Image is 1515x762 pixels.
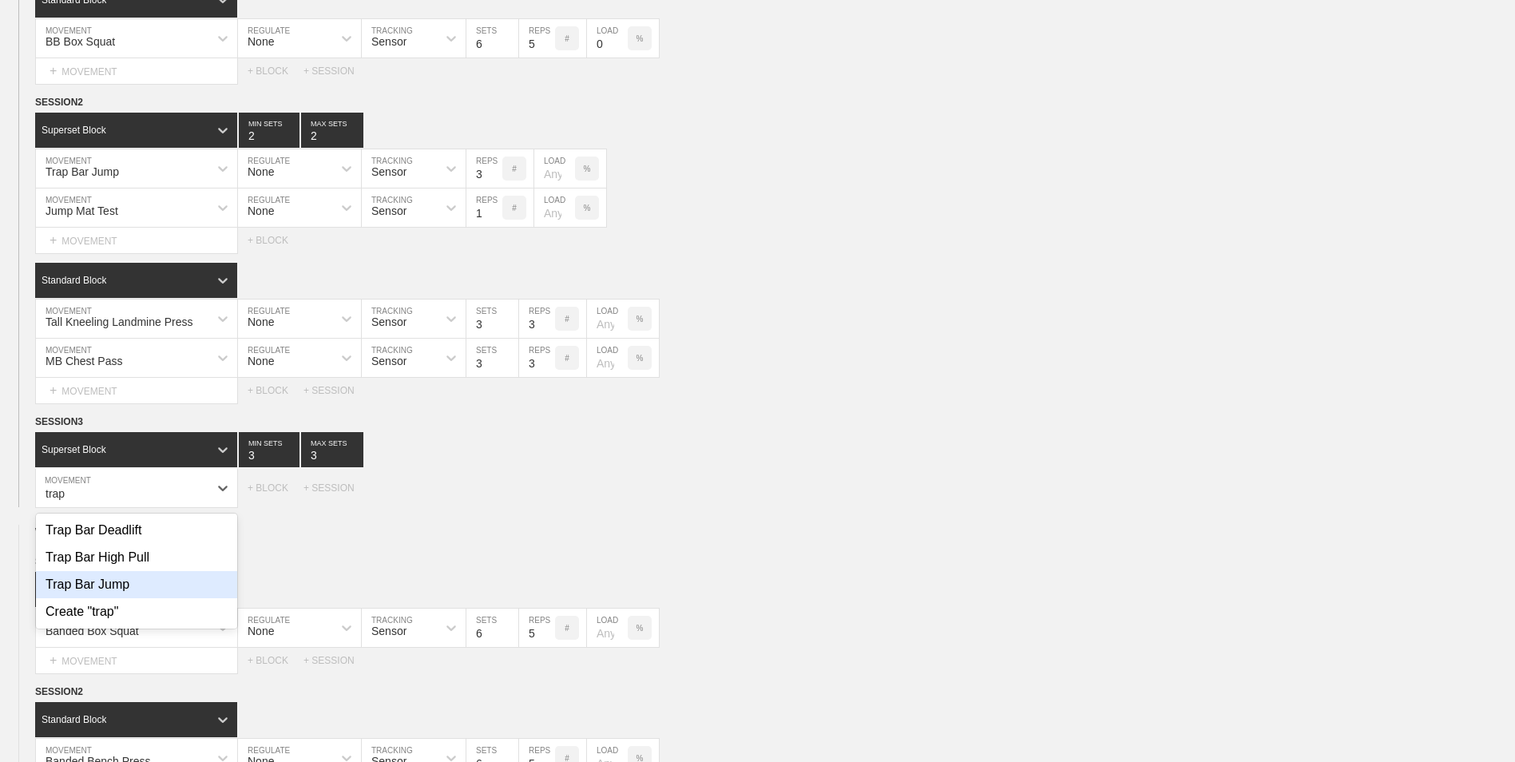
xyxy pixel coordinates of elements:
[248,482,303,494] div: + BLOCK
[371,355,407,367] div: Sensor
[50,64,57,77] span: +
[36,517,237,544] div: Trap Bar Deadlift
[637,34,644,43] p: %
[512,204,517,212] p: #
[35,58,238,85] div: MOVEMENT
[584,165,591,173] p: %
[303,482,367,494] div: + SESSION
[50,653,57,667] span: +
[35,556,83,567] span: SESSION 1
[46,625,139,637] div: Banded Box Squat
[35,525,97,542] span: WEEK 2
[637,354,644,363] p: %
[36,544,237,571] div: Trap Bar High Pull
[371,204,407,217] div: Sensor
[637,624,644,633] p: %
[46,165,119,178] div: Trap Bar Jump
[248,316,274,328] div: None
[534,189,575,227] input: Any
[50,383,57,397] span: +
[303,655,367,666] div: + SESSION
[36,571,237,598] div: Trap Bar Jump
[248,625,274,637] div: None
[248,355,274,367] div: None
[248,235,303,246] div: + BLOCK
[587,300,628,338] input: Any
[35,648,238,674] div: MOVEMENT
[35,686,83,697] span: SESSION 2
[301,432,363,467] input: None
[42,714,106,725] div: Standard Block
[371,165,407,178] div: Sensor
[42,444,106,455] div: Superset Block
[46,316,192,328] div: Tall Kneeling Landmine Press
[42,125,106,136] div: Superset Block
[248,385,303,396] div: + BLOCK
[1435,685,1515,762] iframe: Chat Widget
[587,609,628,647] input: Any
[565,315,569,323] p: #
[248,204,274,217] div: None
[46,204,118,217] div: Jump Mat Test
[371,316,407,328] div: Sensor
[301,113,363,148] input: None
[248,65,303,77] div: + BLOCK
[42,275,106,286] div: Standard Block
[584,204,591,212] p: %
[587,339,628,377] input: Any
[35,416,83,427] span: SESSION 3
[565,34,569,43] p: #
[248,35,274,48] div: None
[512,165,517,173] p: #
[50,233,57,247] span: +
[46,35,115,48] div: BB Box Squat
[371,35,407,48] div: Sensor
[587,19,628,58] input: Any
[248,165,274,178] div: None
[371,625,407,637] div: Sensor
[35,378,238,404] div: MOVEMENT
[303,65,367,77] div: + SESSION
[565,624,569,633] p: #
[534,149,575,188] input: Any
[46,355,122,367] div: MB Chest Pass
[637,315,644,323] p: %
[303,385,367,396] div: + SESSION
[36,598,237,625] div: Create "trap"
[565,354,569,363] p: #
[35,97,83,108] span: SESSION 2
[35,228,238,254] div: MOVEMENT
[248,655,303,666] div: + BLOCK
